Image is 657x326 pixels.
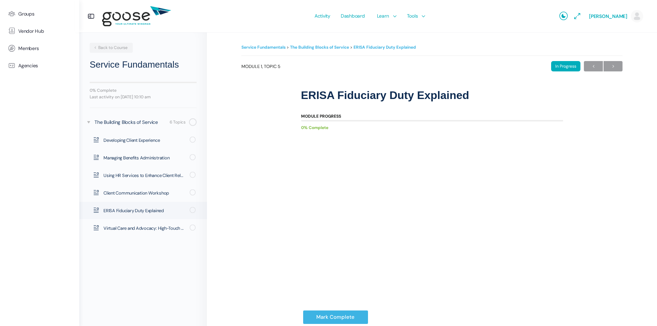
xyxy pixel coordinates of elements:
[354,45,416,50] a: ERISA Fiduciary Duty Explained
[303,310,368,324] input: Mark Complete
[18,28,44,34] span: Vendor Hub
[3,22,76,40] a: Vendor Hub
[103,155,185,161] span: Managing Benefits Administration
[94,118,168,126] div: The Building Blocks of Service
[623,293,657,326] iframe: Chat Widget
[170,119,186,126] div: 6 Topics
[103,225,185,232] span: Virtual Care and Advocacy: High-Touch Strategies for Self-Funded and Fully Insured Clients
[103,137,185,144] span: Developing Client Experience
[241,45,286,50] a: Service Fundamentals
[301,123,556,132] div: 0% Complete
[103,190,185,197] span: Client Communication Workshop
[90,43,133,53] a: Back to Course
[79,167,207,184] a: Using HR Services to Enhance Client Relationships
[301,114,341,118] div: Module Progress
[18,63,38,69] span: Agencies
[18,46,39,51] span: Members
[241,64,280,69] span: Module 1, Topic 5
[604,62,623,71] span: →
[93,45,128,50] span: Back to Course
[79,131,207,149] a: Developing Client Experience
[290,45,349,50] a: The Building Blocks of Service
[79,113,207,131] a: The Building Blocks of Service 6 Topics
[90,58,197,71] h2: Service Fundamentals
[79,202,207,219] a: ERISA Fiduciary Duty Explained
[3,5,76,22] a: Groups
[103,207,185,214] span: ERISA Fiduciary Duty Explained
[18,11,34,17] span: Groups
[103,172,185,179] span: Using HR Services to Enhance Client Relationships
[90,88,197,92] div: 0% Complete
[551,61,580,71] div: In Progress
[301,89,563,102] h1: ERISA Fiduciary Duty Explained
[90,95,197,99] div: Last activity on [DATE] 10:10 am
[79,149,207,166] a: Managing Benefits Administration
[79,219,207,237] a: Virtual Care and Advocacy: High-Touch Strategies for Self-Funded and Fully Insured Clients
[79,184,207,201] a: Client Communication Workshop
[584,61,603,71] a: ←Previous
[584,62,603,71] span: ←
[3,57,76,74] a: Agencies
[3,40,76,57] a: Members
[604,61,623,71] a: Next→
[589,13,627,19] span: [PERSON_NAME]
